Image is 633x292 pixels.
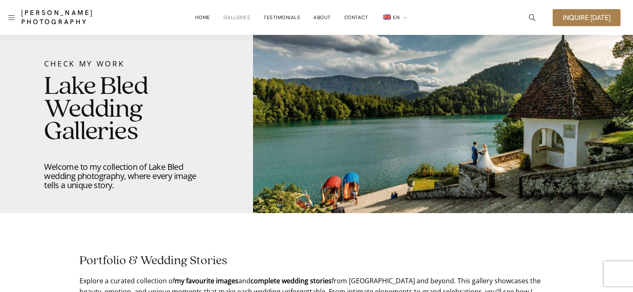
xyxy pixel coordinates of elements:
[21,8,125,27] a: [PERSON_NAME] Photography
[553,9,621,26] a: Inquire [DATE]
[383,15,391,20] img: EN
[381,9,407,26] a: en_GBEN
[344,9,368,26] a: Contact
[563,14,611,21] span: Inquire [DATE]
[79,255,554,267] h2: Portfolio & Wedding Stories
[44,76,209,143] h2: Lake Bled Wedding Galleries
[251,276,332,285] strong: complete wedding stories
[393,14,400,21] span: EN
[263,9,300,26] a: Testimonials
[525,10,540,25] a: icon-magnifying-glass34
[175,276,238,285] strong: my favourite images
[44,162,209,190] p: Welcome to my collection of Lake Bled wedding photography, where every image tells a unique story.
[223,9,251,26] a: Galleries
[195,9,210,26] a: Home
[44,58,209,69] div: Check My Work
[313,9,331,26] a: About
